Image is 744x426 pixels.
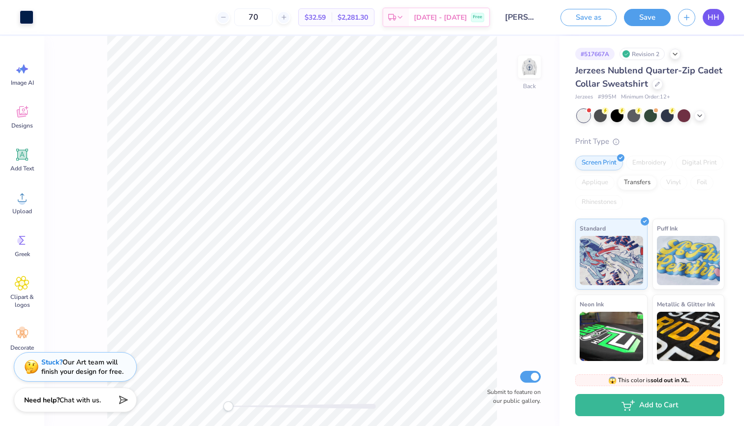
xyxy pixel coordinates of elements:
[624,9,671,26] button: Save
[598,93,616,101] span: # 995M
[60,395,101,405] span: Chat with us.
[12,207,32,215] span: Upload
[580,299,604,309] span: Neon Ink
[305,12,326,23] span: $32.59
[234,8,273,26] input: – –
[10,344,34,352] span: Decorate
[657,223,678,233] span: Puff Ink
[15,250,30,258] span: Greek
[660,175,687,190] div: Vinyl
[575,48,615,60] div: # 517667A
[497,7,546,27] input: Untitled Design
[338,12,368,23] span: $2,281.30
[575,136,724,147] div: Print Type
[690,175,713,190] div: Foil
[10,164,34,172] span: Add Text
[6,293,38,309] span: Clipart & logos
[621,93,670,101] span: Minimum Order: 12 +
[223,401,233,411] div: Accessibility label
[575,93,593,101] span: Jerzees
[626,156,673,170] div: Embroidery
[580,223,606,233] span: Standard
[41,358,124,376] div: Our Art team will finish your design for free.
[575,156,623,170] div: Screen Print
[560,9,617,26] button: Save as
[11,79,34,87] span: Image AI
[24,395,60,405] strong: Need help?
[580,312,643,361] img: Neon Ink
[575,394,724,416] button: Add to Cart
[708,12,719,23] span: HH
[618,175,657,190] div: Transfers
[575,65,722,90] span: Jerzees Nublend Quarter-Zip Cadet Collar Sweatshirt
[703,9,724,26] a: HH
[11,122,33,130] span: Designs
[676,156,723,170] div: Digital Print
[620,48,665,60] div: Revision 2
[414,12,467,23] span: [DATE] - [DATE]
[657,312,720,361] img: Metallic & Glitter Ink
[523,82,536,91] div: Back
[580,236,643,285] img: Standard
[482,388,541,405] label: Submit to feature on our public gallery.
[575,195,623,210] div: Rhinestones
[520,57,539,77] img: Back
[575,175,615,190] div: Applique
[657,236,720,285] img: Puff Ink
[651,376,688,384] strong: sold out in XL
[608,376,690,385] span: This color is .
[473,14,482,21] span: Free
[41,358,62,367] strong: Stuck?
[657,299,715,309] span: Metallic & Glitter Ink
[608,376,617,385] span: 😱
